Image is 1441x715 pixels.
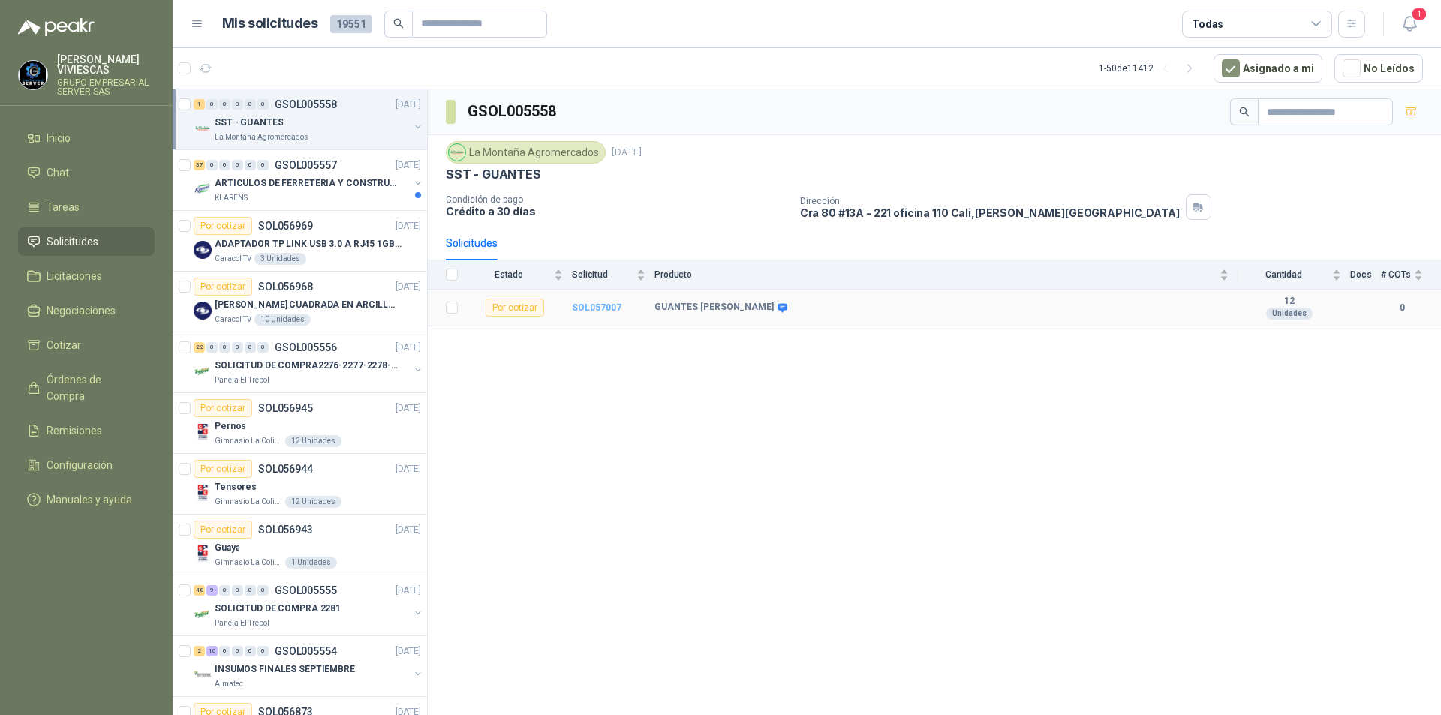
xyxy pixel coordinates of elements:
[194,521,252,539] div: Por cotizar
[194,302,212,320] img: Company Logo
[245,160,256,170] div: 0
[194,642,424,690] a: 2 10 0 0 0 0 GSOL005554[DATE] Company LogoINSUMOS FINALES SEPTIEMBREAlmatec
[275,99,337,110] p: GSOL005558
[254,253,306,265] div: 3 Unidades
[194,605,212,623] img: Company Logo
[219,585,230,596] div: 0
[215,116,283,130] p: SST - GUANTES
[1099,56,1202,80] div: 1 - 50 de 11412
[215,192,248,204] p: KLARENS
[1396,11,1423,38] button: 1
[446,141,606,164] div: La Montaña Agromercados
[275,646,337,656] p: GSOL005554
[1192,16,1223,32] div: Todas
[215,480,257,494] p: Tensores
[232,160,243,170] div: 0
[1266,308,1313,320] div: Unidades
[275,585,337,596] p: GSOL005555
[467,260,572,290] th: Estado
[194,585,205,596] div: 48
[194,156,424,204] a: 37 0 0 0 0 0 GSOL005557[DATE] Company LogoARTICULOS DE FERRETERIA Y CONSTRUCCION EN GENERALKLARENS
[232,342,243,353] div: 0
[194,180,212,198] img: Company Logo
[232,646,243,656] div: 0
[173,272,427,332] a: Por cotizarSOL056968[DATE] Company Logo[PERSON_NAME] CUADRADA EN ARCILLA 0.45*0.45*0.40Caracol TV...
[18,124,155,152] a: Inicio
[47,199,80,215] span: Tareas
[194,217,252,235] div: Por cotizar
[612,146,642,160] p: [DATE]
[194,95,424,143] a: 1 0 0 0 0 0 GSOL005558[DATE] Company LogoSST - GUANTESLa Montaña Agromercados
[194,119,212,137] img: Company Logo
[219,342,230,353] div: 0
[258,403,313,413] p: SOL056945
[206,99,218,110] div: 0
[47,337,81,353] span: Cotizar
[257,342,269,353] div: 0
[215,374,269,386] p: Panela El Trébol
[47,491,132,508] span: Manuales y ayuda
[215,131,308,143] p: La Montaña Agromercados
[1381,260,1441,290] th: # COTs
[18,262,155,290] a: Licitaciones
[446,167,541,182] p: SST - GUANTES
[254,314,311,326] div: 10 Unidades
[467,269,551,280] span: Estado
[222,13,318,35] h1: Mis solicitudes
[215,419,246,434] p: Pernos
[194,545,212,563] img: Company Logo
[330,15,372,33] span: 19551
[396,158,421,173] p: [DATE]
[18,18,95,36] img: Logo peakr
[285,557,337,569] div: 1 Unidades
[194,581,424,629] a: 48 9 0 0 0 0 GSOL005555[DATE] Company LogoSOLICITUD DE COMPRA 2281Panela El Trébol
[258,221,313,231] p: SOL056969
[572,302,621,313] a: SOL057007
[396,523,421,537] p: [DATE]
[258,281,313,292] p: SOL056968
[1239,107,1250,117] span: search
[219,160,230,170] div: 0
[232,585,243,596] div: 0
[257,646,269,656] div: 0
[194,484,212,502] img: Company Logo
[285,496,341,508] div: 12 Unidades
[194,362,212,380] img: Company Logo
[446,194,788,205] p: Condición de pago
[219,646,230,656] div: 0
[245,342,256,353] div: 0
[800,196,1180,206] p: Dirección
[194,342,205,353] div: 22
[1334,54,1423,83] button: No Leídos
[215,253,251,265] p: Caracol TV
[47,422,102,439] span: Remisiones
[285,435,341,447] div: 12 Unidades
[57,54,155,75] p: [PERSON_NAME] VIVIESCAS
[393,18,404,29] span: search
[215,176,402,191] p: ARTICULOS DE FERRETERIA Y CONSTRUCCION EN GENERAL
[572,260,654,290] th: Solicitud
[18,193,155,221] a: Tareas
[275,342,337,353] p: GSOL005556
[446,235,498,251] div: Solicitudes
[194,399,252,417] div: Por cotizar
[800,206,1180,219] p: Cra 80 #13A - 221 oficina 110 Cali , [PERSON_NAME][GEOGRAPHIC_DATA]
[1350,260,1381,290] th: Docs
[47,164,69,181] span: Chat
[449,144,465,161] img: Company Logo
[206,646,218,656] div: 10
[47,457,113,473] span: Configuración
[1411,7,1427,21] span: 1
[215,359,402,373] p: SOLICITUD DE COMPRA2276-2277-2278-2284-2285-
[215,496,282,508] p: Gimnasio La Colina
[18,485,155,514] a: Manuales y ayuda
[206,585,218,596] div: 9
[257,160,269,170] div: 0
[206,160,218,170] div: 0
[1381,269,1411,280] span: # COTs
[215,557,282,569] p: Gimnasio La Colina
[47,302,116,319] span: Negociaciones
[215,435,282,447] p: Gimnasio La Colina
[215,541,239,555] p: Guaya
